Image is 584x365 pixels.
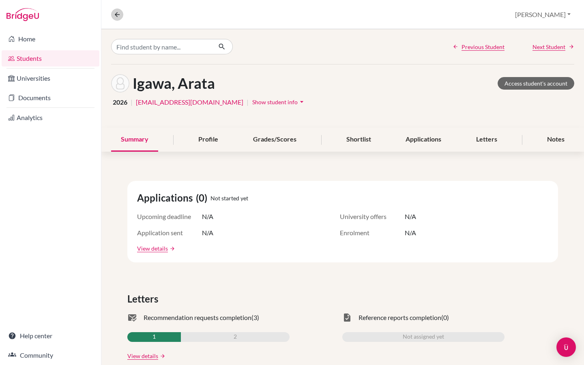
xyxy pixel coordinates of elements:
[137,228,202,238] span: Application sent
[441,313,449,322] span: (0)
[189,128,228,152] div: Profile
[498,77,574,90] a: Access student's account
[532,43,574,51] a: Next Student
[537,128,574,152] div: Notes
[243,128,306,152] div: Grades/Scores
[556,337,576,357] div: Open Intercom Messenger
[127,313,137,322] span: mark_email_read
[396,128,451,152] div: Applications
[127,292,161,306] span: Letters
[111,39,212,54] input: Find student by name...
[466,128,507,152] div: Letters
[511,7,574,22] button: [PERSON_NAME]
[168,246,175,251] a: arrow_forward
[2,109,99,126] a: Analytics
[340,212,405,221] span: University offers
[137,191,196,205] span: Applications
[2,90,99,106] a: Documents
[158,353,165,359] a: arrow_forward
[247,97,249,107] span: |
[2,31,99,47] a: Home
[359,313,441,322] span: Reference reports completion
[2,70,99,86] a: Universities
[133,75,215,92] h1: Igawa, Arata
[196,191,210,205] span: (0)
[405,228,416,238] span: N/A
[298,98,306,106] i: arrow_drop_down
[234,332,237,342] span: 2
[111,128,158,152] div: Summary
[2,328,99,344] a: Help center
[462,43,505,51] span: Previous Student
[2,50,99,67] a: Students
[453,43,505,51] a: Previous Student
[127,352,158,360] a: View details
[202,212,213,221] span: N/A
[111,74,129,92] img: Arata Igawa's avatar
[340,228,405,238] span: Enrolment
[210,194,248,202] span: Not started yet
[405,212,416,221] span: N/A
[532,43,565,51] span: Next Student
[137,212,202,221] span: Upcoming deadline
[252,96,306,108] button: Show student infoarrow_drop_down
[403,332,444,342] span: Not assigned yet
[113,97,127,107] span: 2026
[131,97,133,107] span: |
[137,244,168,253] a: View details
[202,228,213,238] span: N/A
[136,97,243,107] a: [EMAIL_ADDRESS][DOMAIN_NAME]
[251,313,259,322] span: (3)
[342,313,352,322] span: task
[144,313,251,322] span: Recommendation requests completion
[252,99,298,105] span: Show student info
[337,128,381,152] div: Shortlist
[152,332,156,342] span: 1
[6,8,39,21] img: Bridge-U
[2,347,99,363] a: Community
